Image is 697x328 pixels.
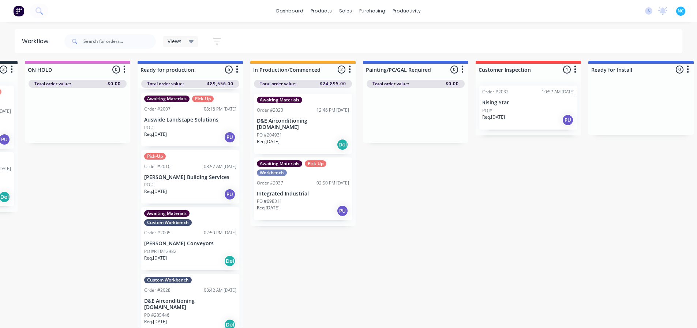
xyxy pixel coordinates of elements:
p: Req. [DATE] [144,131,167,138]
div: Workflow [22,37,52,46]
div: 02:50 PM [DATE] [204,230,236,236]
div: Custom Workbench [144,219,192,226]
div: 12:46 PM [DATE] [316,107,349,113]
div: Pick-Up [144,153,166,160]
div: Awaiting MaterialsPick-UpOrder #200708:16 PM [DATE]Auswide Landscape SolutionsPO #Req.[DATE]PU [141,93,239,146]
div: 08:42 AM [DATE] [204,287,236,294]
div: Del [337,139,348,150]
div: PU [224,131,236,143]
div: productivity [389,5,424,16]
p: Rising Star [482,100,574,106]
div: PU [562,114,574,126]
div: Pick-UpOrder #201008:57 AM [DATE][PERSON_NAME] Building ServicesPO #Req.[DATE]PU [141,150,239,204]
p: PO #698311 [257,198,282,205]
p: Req. [DATE] [257,138,280,145]
span: Total order value: [147,81,184,87]
div: 02:50 PM [DATE] [316,180,349,186]
div: products [307,5,336,16]
div: purchasing [356,5,389,16]
span: NC [678,8,684,14]
p: Auswide Landscape Solutions [144,117,236,123]
div: Order #2023 [257,107,283,113]
span: Views [168,37,181,45]
div: 08:57 AM [DATE] [204,163,236,170]
input: Search for orders... [83,34,156,49]
div: PU [337,205,348,217]
p: [PERSON_NAME] Building Services [144,174,236,180]
p: Req. [DATE] [144,188,167,195]
div: Awaiting Materials [144,210,190,217]
p: Req. [DATE] [144,255,167,261]
div: Awaiting Materials [257,160,302,167]
div: Awaiting MaterialsCustom WorkbenchOrder #200502:50 PM [DATE][PERSON_NAME] ConveyorsPO #RITM12982R... [141,207,239,270]
p: Integrated Industrial [257,191,349,197]
div: Del [224,255,236,267]
p: [PERSON_NAME] Conveyors [144,241,236,247]
span: $24,895.00 [320,81,346,87]
span: Total order value: [260,81,296,87]
div: Order #2007 [144,106,170,112]
p: PO #205446 [144,312,169,318]
span: $89,556.00 [207,81,233,87]
div: 10:57 AM [DATE] [542,89,574,95]
p: PO # [144,182,154,188]
p: Req. [DATE] [144,318,167,325]
div: Order #2037 [257,180,283,186]
p: PO #204931 [257,132,282,138]
div: Pick-Up [192,96,214,102]
div: Order #2028 [144,287,170,294]
span: $0.00 [108,81,121,87]
div: Order #2032 [482,89,509,95]
span: Total order value: [34,81,71,87]
div: Custom Workbench [144,277,192,283]
div: 08:16 PM [DATE] [204,106,236,112]
p: PO # [144,124,154,131]
div: Awaiting Materials [144,96,190,102]
div: Order #2010 [144,163,170,170]
p: D&E Airconditioning [DOMAIN_NAME] [144,298,236,310]
div: sales [336,5,356,16]
p: Req. [DATE] [482,114,505,120]
p: D&E Airconditioning [DOMAIN_NAME] [257,118,349,130]
p: PO # [482,107,492,114]
div: Awaiting MaterialsPick-UpWorkbenchOrder #203702:50 PM [DATE]Integrated IndustrialPO #698311Req.[D... [254,157,352,220]
div: Pick-Up [305,160,326,167]
div: Awaiting Materials [257,97,302,103]
div: Order #2005 [144,230,170,236]
p: PO #RITM12982 [144,248,176,255]
div: Order #203210:57 AM [DATE]Rising StarPO #Req.[DATE]PU [479,86,577,130]
p: Req. [DATE] [257,205,280,211]
div: PU [224,189,236,200]
div: Awaiting MaterialsOrder #202312:46 PM [DATE]D&E Airconditioning [DOMAIN_NAME]PO #204931Req.[DATE]Del [254,94,352,154]
span: $0.00 [446,81,459,87]
div: Workbench [257,169,287,176]
a: dashboard [273,5,307,16]
span: Total order value: [372,81,409,87]
img: Factory [13,5,24,16]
